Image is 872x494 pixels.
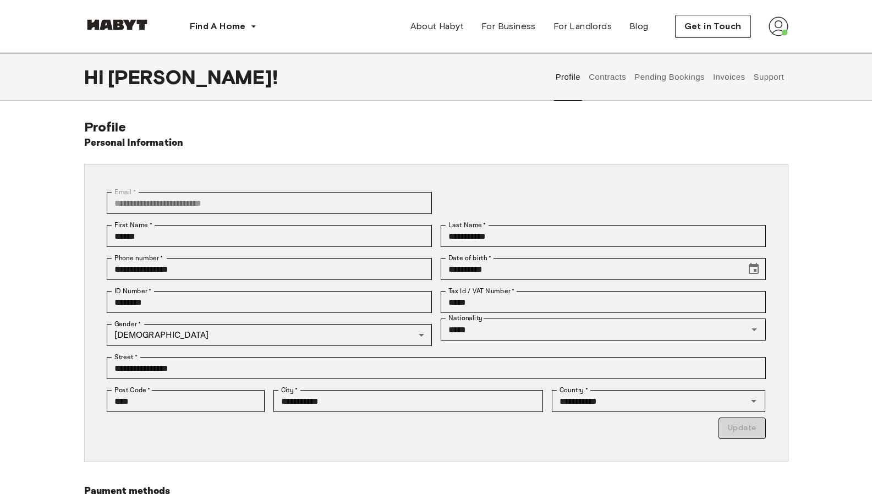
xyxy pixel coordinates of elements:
[114,352,138,362] label: Street
[746,393,761,409] button: Open
[410,20,464,33] span: About Habyt
[621,15,657,37] a: Blog
[769,17,788,36] img: avatar
[108,65,278,89] span: [PERSON_NAME] !
[84,65,108,89] span: Hi
[114,286,151,296] label: ID Number
[448,253,491,263] label: Date of birth
[84,135,184,151] h6: Personal Information
[752,53,786,101] button: Support
[545,15,621,37] a: For Landlords
[114,220,152,230] label: First Name
[560,385,588,395] label: Country
[402,15,473,37] a: About Habyt
[633,53,706,101] button: Pending Bookings
[190,20,246,33] span: Find A Home
[114,253,163,263] label: Phone number
[84,19,150,30] img: Habyt
[281,385,298,395] label: City
[747,322,762,337] button: Open
[181,15,266,37] button: Find A Home
[481,20,536,33] span: For Business
[553,20,612,33] span: For Landlords
[448,220,486,230] label: Last Name
[448,314,482,323] label: Nationality
[551,53,788,101] div: user profile tabs
[554,53,582,101] button: Profile
[84,119,127,135] span: Profile
[448,286,514,296] label: Tax Id / VAT Number
[711,53,746,101] button: Invoices
[743,258,765,280] button: Choose date, selected date is Mar 28, 2003
[684,20,742,33] span: Get in Touch
[114,187,136,197] label: Email
[114,385,151,395] label: Post Code
[588,53,628,101] button: Contracts
[107,324,432,346] div: [DEMOGRAPHIC_DATA]
[675,15,751,38] button: Get in Touch
[473,15,545,37] a: For Business
[114,319,141,329] label: Gender
[629,20,649,33] span: Blog
[107,192,432,214] div: You can't change your email address at the moment. Please reach out to customer support in case y...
